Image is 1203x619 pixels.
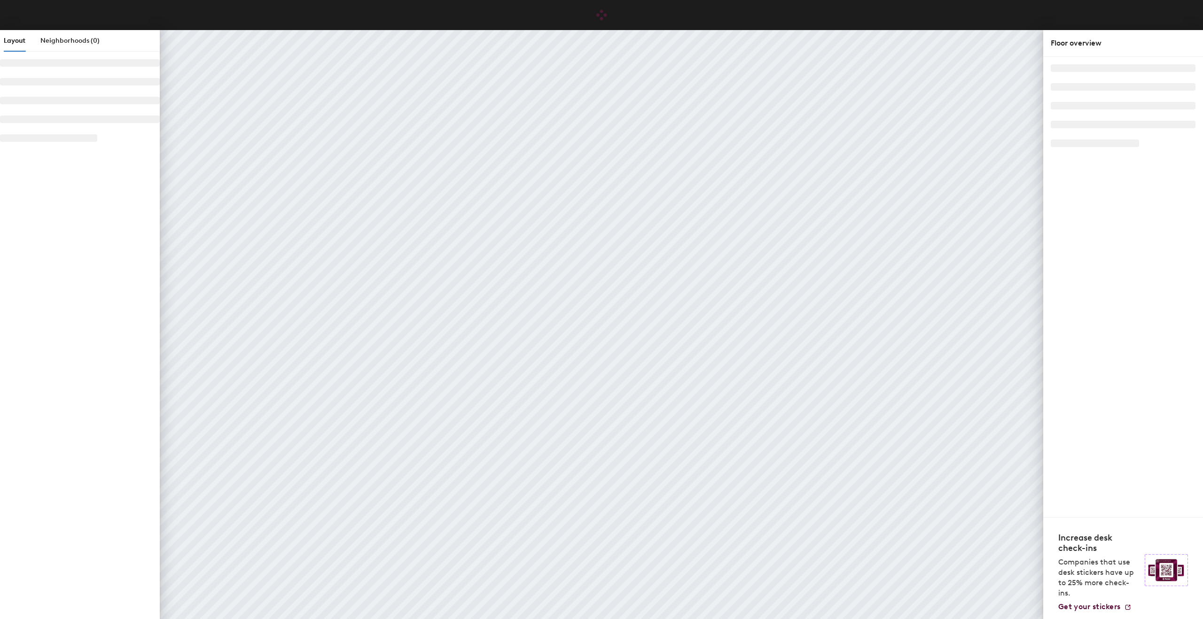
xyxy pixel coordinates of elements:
[1051,38,1195,49] div: Floor overview
[40,37,100,45] span: Neighborhoods (0)
[4,37,25,45] span: Layout
[1058,602,1120,611] span: Get your stickers
[1058,557,1139,598] p: Companies that use desk stickers have up to 25% more check-ins.
[1145,554,1188,586] img: Sticker logo
[1058,602,1132,611] a: Get your stickers
[1058,533,1139,553] h4: Increase desk check-ins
